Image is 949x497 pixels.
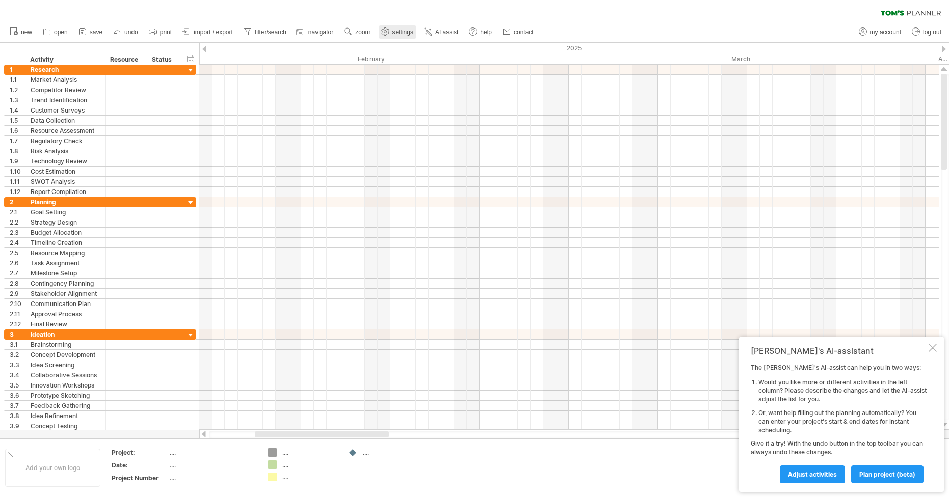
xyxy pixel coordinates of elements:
[10,126,25,135] div: 1.6
[31,319,100,329] div: Final Review
[7,25,35,39] a: new
[31,75,100,85] div: Market Analysis
[31,258,100,268] div: Task Assignment
[10,136,25,146] div: 1.7
[31,360,100,370] div: Idea Screening
[5,449,100,487] div: Add your own logo
[31,370,100,380] div: Collaborative Sessions
[31,228,100,237] div: Budget Allocation
[180,25,236,39] a: import / export
[923,29,941,36] span: log out
[10,289,25,298] div: 2.9
[10,248,25,258] div: 2.5
[31,136,100,146] div: Regulatory Check
[909,25,944,39] a: log out
[31,65,100,74] div: Research
[514,29,534,36] span: contact
[170,474,255,482] div: ....
[21,29,32,36] span: new
[31,279,100,288] div: Contingency Planning
[10,146,25,156] div: 1.8
[146,25,175,39] a: print
[255,29,286,36] span: filter/search
[31,238,100,247] div: Timeline Creation
[124,29,138,36] span: undo
[10,167,25,176] div: 1.10
[10,380,25,390] div: 3.5
[421,25,461,39] a: AI assist
[31,289,100,298] div: Stakeholder Alignment
[31,156,100,166] div: Technology Review
[10,187,25,197] div: 1.12
[76,25,106,39] a: save
[751,364,927,483] div: The [PERSON_NAME]'s AI-assist can help you in two ways: Give it a try! With the undo button in th...
[194,29,233,36] span: import / export
[859,471,915,478] span: plan project (beta)
[112,448,168,457] div: Project:
[751,346,927,356] div: [PERSON_NAME]'s AI-assistant
[758,378,927,404] li: Would you like more or different activities in the left column? Please describe the changes and l...
[10,319,25,329] div: 2.12
[10,105,25,115] div: 1.4
[10,350,25,360] div: 3.2
[870,29,901,36] span: my account
[10,85,25,95] div: 1.2
[10,65,25,74] div: 1
[160,29,172,36] span: print
[379,25,416,39] a: settings
[282,460,338,469] div: ....
[500,25,537,39] a: contact
[10,279,25,288] div: 2.8
[90,29,102,36] span: save
[282,448,338,457] div: ....
[31,421,100,431] div: Concept Testing
[31,401,100,410] div: Feedback Gathering
[363,448,418,457] div: ....
[31,309,100,319] div: Approval Process
[10,268,25,278] div: 2.7
[341,25,373,39] a: zoom
[435,29,458,36] span: AI assist
[10,329,25,339] div: 3
[10,95,25,105] div: 1.3
[31,177,100,186] div: SWOT Analysis
[10,116,25,125] div: 1.5
[110,54,141,65] div: Resource
[241,25,289,39] a: filter/search
[170,461,255,470] div: ....
[10,177,25,186] div: 1.11
[788,471,837,478] span: Adjust activities
[31,105,100,115] div: Customer Surveys
[10,207,25,217] div: 2.1
[10,228,25,237] div: 2.3
[355,29,370,36] span: zoom
[30,54,99,65] div: Activity
[54,29,68,36] span: open
[758,409,927,434] li: Or, want help filling out the planning automatically? You can enter your project's start & end da...
[111,25,141,39] a: undo
[31,116,100,125] div: Data Collection
[31,217,100,227] div: Strategy Design
[543,53,938,64] div: March 2025
[295,25,336,39] a: navigator
[31,340,100,349] div: Brainstorming
[10,299,25,309] div: 2.10
[480,29,492,36] span: help
[31,207,100,217] div: Goal Setting
[10,370,25,380] div: 3.4
[10,340,25,349] div: 3.1
[10,197,25,207] div: 2
[10,75,25,85] div: 1.1
[31,187,100,197] div: Report Compilation
[10,391,25,400] div: 3.6
[112,474,168,482] div: Project Number
[31,299,100,309] div: Communication Plan
[10,238,25,247] div: 2.4
[187,53,543,64] div: February 2025
[10,258,25,268] div: 2.6
[31,126,100,135] div: Resource Assessment
[152,54,174,65] div: Status
[31,85,100,95] div: Competitor Review
[31,95,100,105] div: Trend Identification
[466,25,495,39] a: help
